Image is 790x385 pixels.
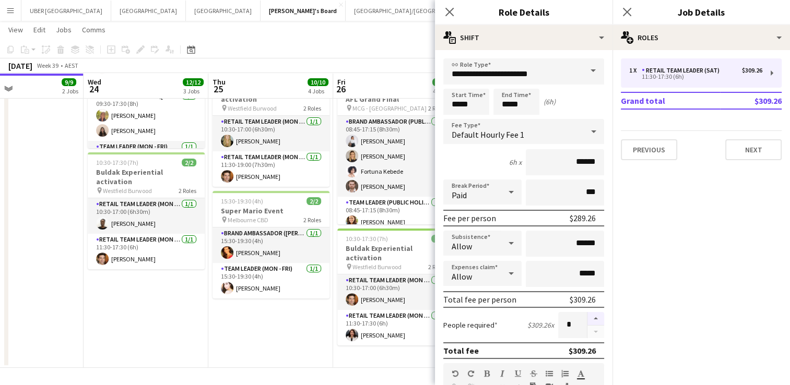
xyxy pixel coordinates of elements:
[303,104,321,112] span: 2 Roles
[443,320,498,330] label: People required
[352,104,427,112] span: MCG - [GEOGRAPHIC_DATA]
[443,213,496,223] div: Fee per person
[569,345,596,356] div: $309.26
[720,92,782,109] td: $309.26
[213,206,329,215] h3: Super Mario Event
[213,70,329,187] app-job-card: 10:30-19:00 (8h30m)2/2Buldak Experiential activation Westfield Burwood2 RolesRETAIL Team Leader (...
[544,97,556,106] div: (6h)
[8,61,32,71] div: [DATE]
[443,294,516,305] div: Total fee per person
[82,25,105,34] span: Comms
[213,263,329,298] app-card-role: Team Leader (Mon - Fri)1/115:30-19:30 (4h)[PERSON_NAME]
[308,78,328,86] span: 10/10
[587,312,604,326] button: Increase
[303,216,321,224] span: 2 Roles
[4,23,27,37] a: View
[65,62,78,69] div: AEST
[21,1,111,21] button: UBER [GEOGRAPHIC_DATA]
[530,369,537,378] button: Strikethrough
[29,23,50,37] a: Edit
[431,235,446,243] span: 2/2
[346,1,480,21] button: [GEOGRAPHIC_DATA]/[GEOGRAPHIC_DATA]
[561,369,569,378] button: Ordered List
[213,151,329,187] app-card-role: RETAIL Team Leader (Mon - Fri)1/111:30-19:00 (7h30m)[PERSON_NAME]
[88,167,205,186] h3: Buldak Experiential activation
[432,78,453,86] span: 12/12
[452,241,472,251] span: Allow
[183,87,203,95] div: 3 Jobs
[179,187,196,195] span: 2 Roles
[308,87,328,95] div: 4 Jobs
[509,158,522,167] div: 6h x
[621,92,720,109] td: Grand total
[483,369,490,378] button: Bold
[725,139,782,160] button: Next
[443,345,479,356] div: Total fee
[228,104,277,112] span: Westfield Burwood
[337,228,454,345] app-job-card: 10:30-17:30 (7h)2/2Buldak Experiential activation Westfield Burwood2 RolesRETAIL Team Leader (Mon...
[433,87,453,95] div: 4 Jobs
[629,74,762,79] div: 11:30-17:30 (6h)
[577,369,584,378] button: Text Color
[96,159,138,166] span: 10:30-17:30 (7h)
[337,70,454,224] app-job-card: 08:45-17:15 (8h30m)5/5[PERSON_NAME]-Posay @ AFL Grand Final MCG - [GEOGRAPHIC_DATA]2 RolesBrand A...
[546,369,553,378] button: Unordered List
[88,77,101,87] span: Wed
[629,67,642,74] div: 1 x
[111,1,186,21] button: [GEOGRAPHIC_DATA]
[88,198,205,234] app-card-role: RETAIL Team Leader (Mon - Fri)1/110:30-17:00 (6h30m)[PERSON_NAME]
[612,5,790,19] h3: Job Details
[88,234,205,269] app-card-role: RETAIL Team Leader (Mon - Fri)1/111:30-17:30 (6h)[PERSON_NAME]
[337,77,346,87] span: Fri
[88,90,205,141] app-card-role: Brand Ambassador ([PERSON_NAME])2/209:30-17:30 (8h)[PERSON_NAME][PERSON_NAME]
[88,152,205,269] app-job-card: 10:30-17:30 (7h)2/2Buldak Experiential activation Westfield Burwood2 RolesRETAIL Team Leader (Mon...
[213,77,226,87] span: Thu
[183,78,204,86] span: 12/12
[612,25,790,50] div: Roles
[337,274,454,310] app-card-role: RETAIL Team Leader (Mon - Fri)1/110:30-17:00 (6h30m)[PERSON_NAME]
[306,197,321,205] span: 2/2
[467,369,475,378] button: Redo
[211,83,226,95] span: 25
[228,216,268,224] span: Melbourne CBD
[8,25,23,34] span: View
[186,1,261,21] button: [GEOGRAPHIC_DATA]
[352,263,402,271] span: Westfield Burwood
[452,369,459,378] button: Undo
[570,294,596,305] div: $309.26
[261,1,346,21] button: [PERSON_NAME]'s Board
[33,25,45,34] span: Edit
[62,78,76,86] span: 9/9
[642,67,724,74] div: RETAIL Team Leader (Sat)
[62,87,78,95] div: 2 Jobs
[570,213,596,223] div: $289.26
[213,191,329,298] app-job-card: 15:30-19:30 (4h)2/2Super Mario Event Melbourne CBD2 RolesBrand Ambassador ([PERSON_NAME])1/115:30...
[88,141,205,176] app-card-role: Team Leader (Mon - Fri)1/1
[452,129,524,140] span: Default Hourly Fee 1
[34,62,61,69] span: Week 39
[213,116,329,151] app-card-role: RETAIL Team Leader (Mon - Fri)1/110:30-17:00 (6h30m)[PERSON_NAME]
[452,271,472,282] span: Allow
[499,369,506,378] button: Italic
[337,244,454,262] h3: Buldak Experiential activation
[52,23,76,37] a: Jobs
[428,263,446,271] span: 2 Roles
[337,310,454,345] app-card-role: RETAIL Team Leader (Mon - Fri)1/111:30-17:30 (6h)[PERSON_NAME]
[221,197,263,205] span: 15:30-19:30 (4h)
[86,83,101,95] span: 24
[337,197,454,232] app-card-role: Team Leader (Public Holiday)1/108:45-17:15 (8h30m)[PERSON_NAME]
[346,235,388,243] span: 10:30-17:30 (7h)
[336,83,346,95] span: 26
[452,190,467,200] span: Paid
[182,159,196,166] span: 2/2
[514,369,522,378] button: Underline
[213,227,329,263] app-card-role: Brand Ambassador ([PERSON_NAME])1/115:30-19:30 (4h)[PERSON_NAME]
[527,320,554,330] div: $309.26 x
[78,23,110,37] a: Comms
[103,187,152,195] span: Westfield Burwood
